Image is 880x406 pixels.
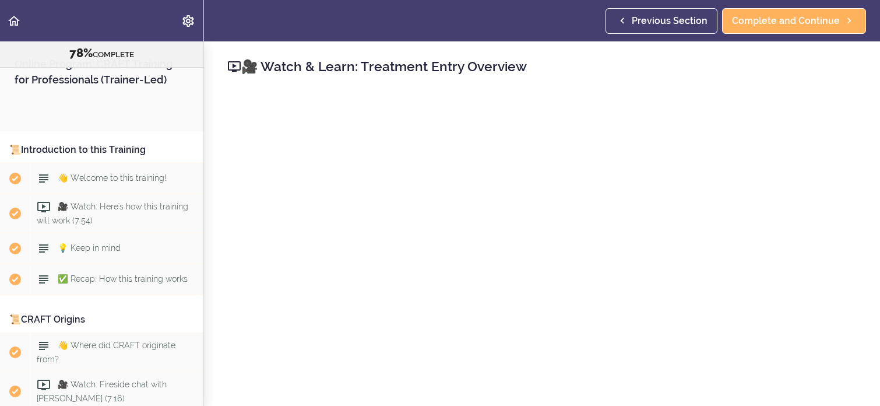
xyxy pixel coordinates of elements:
h2: 🎥 Watch & Learn: Treatment Entry Overview [227,57,857,76]
a: Previous Section [606,8,717,34]
span: 🎥 Watch: Fireside chat with [PERSON_NAME] (7:16) [37,380,167,402]
span: Previous Section [632,14,707,28]
svg: Back to course curriculum [7,14,21,28]
svg: Settings Menu [181,14,195,28]
span: 👋 Welcome to this training! [58,173,166,183]
span: ✅ Recap: How this training works [58,274,188,283]
a: Complete and Continue [722,8,866,34]
span: 78% [69,46,93,60]
div: COMPLETE [15,46,189,61]
span: 💡 Keep in mind [58,243,121,253]
span: Complete and Continue [732,14,840,28]
span: 🎥 Watch: Here's how this training will work (7:54) [37,202,188,225]
span: 👋 Where did CRAFT originate from? [37,341,175,363]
